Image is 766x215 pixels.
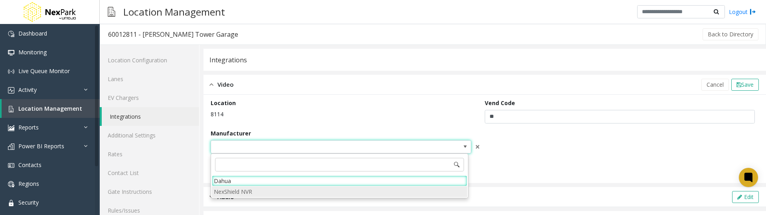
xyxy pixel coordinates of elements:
img: closed [209,192,213,201]
img: 'icon' [8,200,14,206]
label: Vend Code [485,99,515,107]
a: Integrations [102,107,199,126]
span: Dashboard [18,30,47,37]
img: 'icon' [8,50,14,56]
span: × [475,141,480,152]
span: Live Queue Monitor [18,67,70,75]
button: Back to Directory [703,28,758,40]
img: 'icon' [8,68,14,75]
button: Cancel [701,79,729,91]
div: Integrations [209,55,247,65]
label: Manufacturer [211,129,251,137]
img: pageIcon [108,2,115,22]
a: Contact List [100,163,199,182]
img: 'icon' [8,87,14,94]
span: Power BI Reports [18,142,64,150]
span: Contacts [18,161,41,169]
div: 60012811 - [PERSON_NAME] Tower Garage [108,29,238,40]
a: Additional Settings [100,126,199,145]
p: 8114 [211,110,481,118]
img: 'icon' [8,31,14,37]
img: 'icon' [8,125,14,131]
button: Edit [732,191,759,203]
img: logout [750,8,756,16]
span: Save [741,81,754,88]
a: Rates [100,145,199,163]
label: Location [211,99,236,107]
img: 'icon' [8,106,14,112]
a: Lanes [100,70,199,88]
span: Video [217,80,234,89]
span: Regions [18,180,39,187]
img: opened [209,80,213,89]
span: Security [18,199,39,206]
h3: Location Management [119,2,229,22]
li: Dahua [212,175,467,186]
span: Monitoring [18,48,47,56]
a: Logout [729,8,756,16]
a: Gate Instructions [100,182,199,201]
button: Save [731,79,759,91]
a: EV Chargers [100,88,199,107]
span: Activity [18,86,37,94]
span: Cancel [707,81,724,88]
li: NexShield NVR [212,186,467,197]
img: 'icon' [8,143,14,150]
a: Location Configuration [100,51,199,70]
a: Location Management [2,99,100,118]
img: 'icon' [8,181,14,187]
span: Location Management [18,105,82,112]
img: 'icon' [8,162,14,169]
span: Reports [18,123,39,131]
